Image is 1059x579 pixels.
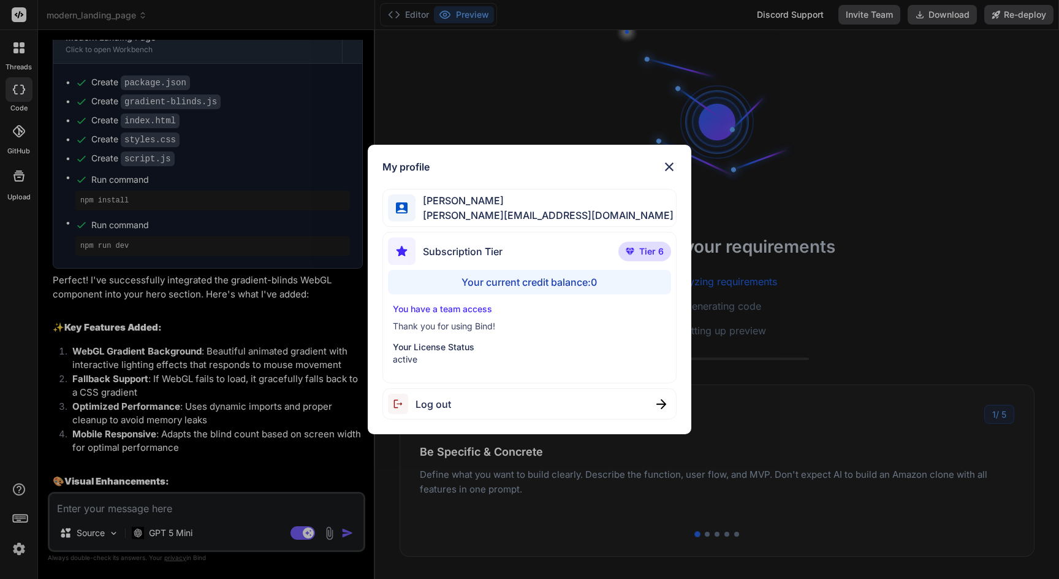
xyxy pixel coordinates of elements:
h1: My profile [382,159,430,174]
img: close [656,399,666,409]
p: Thank you for using Bind! [393,320,666,332]
img: logout [388,394,416,414]
p: You have a team access [393,303,666,315]
span: Tier 6 [639,245,664,258]
span: [PERSON_NAME][EMAIL_ADDRESS][DOMAIN_NAME] [416,208,674,223]
p: active [393,353,666,366]
span: Log out [416,397,451,412]
img: subscription [388,237,416,265]
img: profile [396,202,408,214]
div: Your current credit balance: 0 [388,270,671,294]
span: [PERSON_NAME] [416,193,674,208]
img: premium [626,248,634,255]
p: Your License Status [393,341,666,353]
span: Subscription Tier [423,244,503,259]
img: close [662,159,677,174]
